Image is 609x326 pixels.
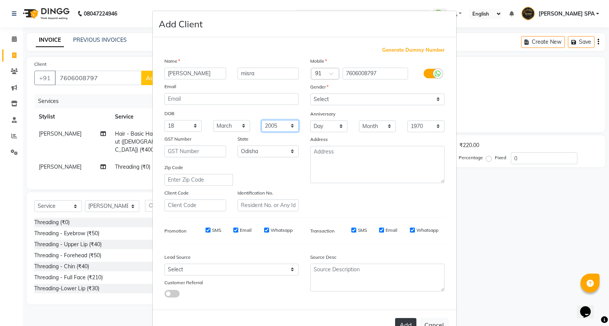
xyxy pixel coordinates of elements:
label: Email [386,227,397,234]
input: Resident No. or Any Id [238,199,299,211]
label: Anniversary [310,111,335,117]
label: Email [240,227,252,234]
label: Customer Referral [164,279,203,286]
label: Name [164,58,180,65]
label: Source Desc [310,254,336,261]
input: Mobile [343,68,408,79]
label: DOB [164,110,174,117]
input: Enter Zip Code [164,174,233,186]
span: Generate Dummy Number [382,46,445,54]
label: State [238,136,249,142]
label: Transaction [310,228,335,234]
label: Email [164,83,176,90]
input: Last Name [238,68,299,79]
label: Promotion [164,228,187,234]
label: Zip Code [164,164,183,171]
iframe: chat widget [577,296,601,318]
label: Mobile [310,58,327,65]
input: First Name [164,68,226,79]
label: SMS [212,227,221,234]
input: Client Code [164,199,226,211]
label: Identification No. [238,190,273,196]
label: Whatsapp [416,227,438,234]
label: Client Code [164,190,189,196]
input: GST Number [164,146,226,157]
label: SMS [358,227,367,234]
label: Lead Source [164,254,191,261]
label: Address [310,136,328,143]
h4: Add Client [159,17,202,31]
label: Whatsapp [271,227,293,234]
input: Email [164,93,299,105]
label: Gender [310,84,328,90]
label: GST Number [164,136,191,142]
